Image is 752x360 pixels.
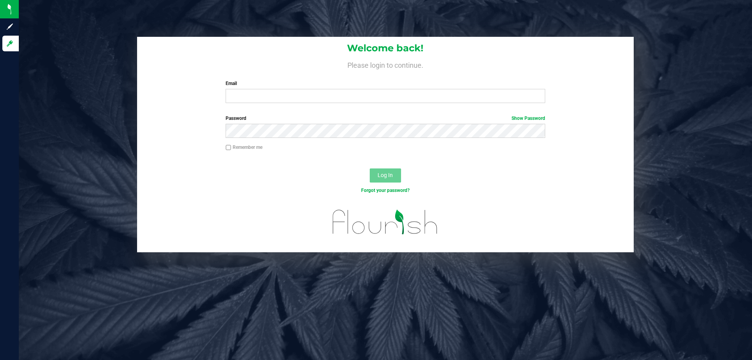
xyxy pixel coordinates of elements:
[323,202,447,242] img: flourish_logo.svg
[370,168,401,183] button: Log In
[6,23,14,31] inline-svg: Sign up
[361,188,410,193] a: Forgot your password?
[226,144,262,151] label: Remember me
[512,116,545,121] a: Show Password
[137,60,634,69] h4: Please login to continue.
[226,116,246,121] span: Password
[226,80,545,87] label: Email
[137,43,634,53] h1: Welcome back!
[226,145,231,150] input: Remember me
[378,172,393,178] span: Log In
[6,40,14,47] inline-svg: Log in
